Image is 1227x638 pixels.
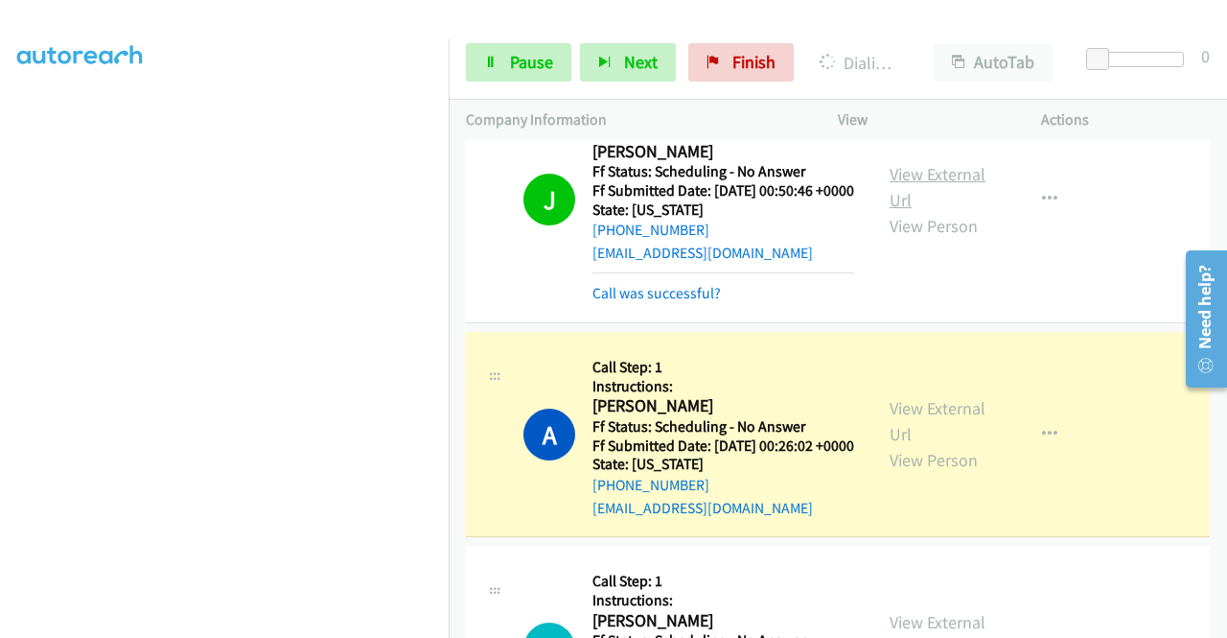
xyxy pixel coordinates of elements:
a: Finish [688,43,794,82]
iframe: Resource Center [1172,243,1227,395]
a: [PHONE_NUMBER] [592,221,709,239]
button: Next [580,43,676,82]
h5: Ff Submitted Date: [DATE] 00:50:46 +0000 [592,181,854,201]
p: Dialing [PERSON_NAME] [820,50,899,76]
h5: Call Step: 1 [592,572,854,591]
h5: State: [US_STATE] [592,455,854,474]
p: View [838,108,1007,131]
p: Company Information [466,108,803,131]
div: 0 [1201,43,1210,69]
h1: J [523,174,575,225]
span: Finish [732,51,776,73]
a: [EMAIL_ADDRESS][DOMAIN_NAME] [592,244,813,262]
p: Actions [1041,108,1210,131]
h5: Instructions: [592,591,854,610]
a: View External Url [890,397,985,445]
h5: State: [US_STATE] [592,201,854,220]
h2: [PERSON_NAME] [592,610,848,632]
h1: A [523,409,575,461]
h5: Instructions: [592,377,854,396]
h5: Ff Status: Scheduling - No Answer [592,162,854,181]
a: View Person [890,449,978,471]
a: Call was successful? [592,284,721,302]
a: [PHONE_NUMBER] [592,476,709,494]
h5: Call Step: 1 [592,358,854,377]
h5: Ff Status: Scheduling - No Answer [592,417,854,437]
a: [EMAIL_ADDRESS][DOMAIN_NAME] [592,499,813,517]
a: View Person [890,215,978,237]
span: Next [624,51,658,73]
h5: Ff Submitted Date: [DATE] 00:26:02 +0000 [592,437,854,456]
a: Pause [466,43,571,82]
h2: [PERSON_NAME] [592,395,848,417]
button: AutoTab [934,43,1053,82]
a: View External Url [890,163,985,211]
h2: [PERSON_NAME] [592,141,848,163]
span: Pause [510,51,553,73]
